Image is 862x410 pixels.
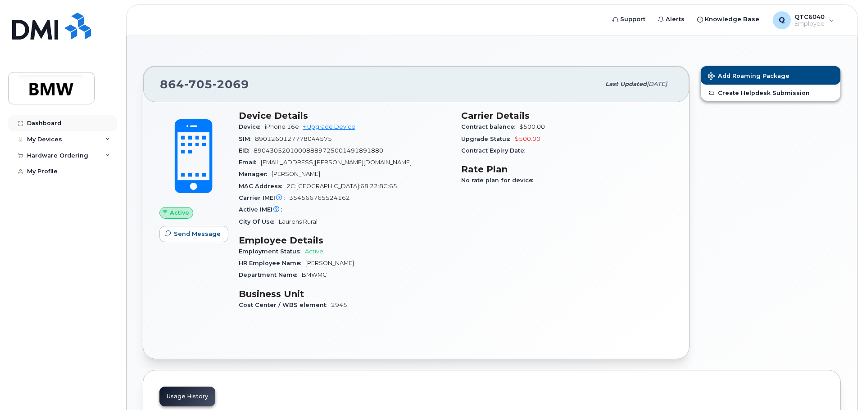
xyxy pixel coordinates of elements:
button: Add Roaming Package [701,66,840,85]
span: 2C:[GEOGRAPHIC_DATA]:68:22:8C:65 [286,183,397,189]
span: BMWMC [302,271,327,278]
a: + Upgrade Device [303,123,355,130]
span: 8901260127778044575 [255,135,332,142]
h3: Carrier Details [461,110,673,121]
span: Manager [239,171,272,177]
span: [EMAIL_ADDRESS][PERSON_NAME][DOMAIN_NAME] [261,159,412,166]
span: Device [239,123,265,130]
h3: Rate Plan [461,164,673,175]
span: City Of Use [239,218,279,225]
span: Send Message [174,230,221,238]
button: Send Message [159,226,228,242]
span: Contract balance [461,123,519,130]
a: Create Helpdesk Submission [701,85,840,101]
span: 354566765524162 [289,194,350,201]
span: HR Employee Name [239,260,305,266]
span: Employment Status [239,248,305,255]
span: iPhone 16e [265,123,299,130]
span: Active [170,208,189,217]
span: 864 [160,77,249,91]
span: $500.00 [515,135,540,142]
span: EID [239,147,254,154]
span: Active [305,248,323,255]
span: Email [239,159,261,166]
iframe: Messenger Launcher [823,371,855,403]
span: No rate plan for device [461,177,538,184]
span: [PERSON_NAME] [305,260,354,266]
span: Cost Center / WBS element [239,302,331,308]
h3: Employee Details [239,235,450,246]
span: [DATE] [647,81,667,87]
span: Department Name [239,271,302,278]
span: 89043052010008889725001491891880 [254,147,383,154]
span: Laurens Rural [279,218,318,225]
span: 705 [184,77,213,91]
span: Active IMEI [239,206,286,213]
span: Last updated [605,81,647,87]
h3: Business Unit [239,288,450,299]
span: Add Roaming Package [708,72,789,81]
h3: Device Details [239,110,450,121]
span: MAC Address [239,183,286,189]
span: 2069 [213,77,249,91]
span: Carrier IMEI [239,194,289,201]
span: SIM [239,135,255,142]
span: — [286,206,292,213]
span: Upgrade Status [461,135,515,142]
span: Contract Expiry Date [461,147,529,154]
span: $500.00 [519,123,545,130]
span: [PERSON_NAME] [272,171,320,177]
span: 2945 [331,302,347,308]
